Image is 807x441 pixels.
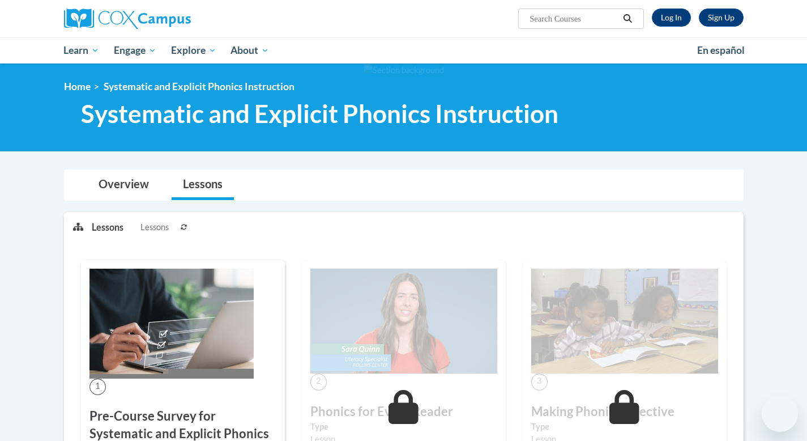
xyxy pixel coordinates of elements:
[364,64,444,77] img: Section background
[81,99,558,129] span: Systematic and Explicit Phonics Instruction
[310,403,497,421] h3: Phonics for Every Reader
[87,170,160,200] a: Overview
[310,374,327,390] span: 2
[531,269,718,374] img: Course Image
[531,421,718,433] label: Type
[104,80,294,92] span: Systematic and Explicit Phonics Instruction
[230,44,269,57] span: About
[762,396,798,432] iframe: Button to launch messaging window
[140,221,169,234] span: Lessons
[223,37,276,63] a: About
[89,269,254,379] img: Course Image
[64,80,91,92] a: Home
[64,9,191,29] img: Cox Campus
[171,44,216,57] span: Explore
[106,37,164,63] a: Engage
[63,44,99,57] span: Learn
[652,9,691,27] a: Log In
[690,39,752,62] a: En español
[89,379,106,395] span: 1
[47,37,761,63] div: Main menu
[699,9,744,27] a: Register
[697,44,745,56] span: En español
[164,37,224,63] a: Explore
[172,170,234,200] a: Lessons
[619,12,636,26] button: Search
[531,403,718,421] h3: Making Phonics Effective
[310,421,497,433] label: Type
[531,374,548,390] span: 3
[310,269,497,374] img: Course Image
[92,221,123,234] p: Lessons
[64,9,279,29] a: Cox Campus
[57,37,107,63] a: Learn
[114,44,156,57] span: Engage
[528,12,619,26] input: Search Courses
